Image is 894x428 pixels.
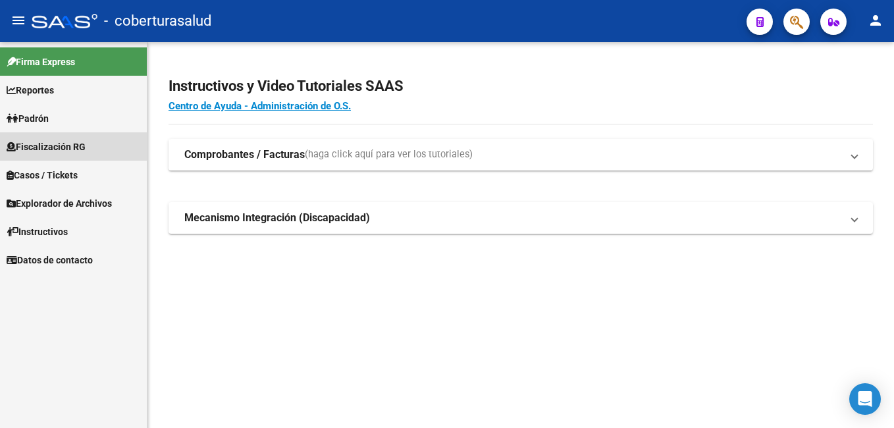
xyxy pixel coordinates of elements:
[169,100,351,112] a: Centro de Ayuda - Administración de O.S.
[849,383,881,415] div: Open Intercom Messenger
[7,111,49,126] span: Padrón
[868,13,883,28] mat-icon: person
[11,13,26,28] mat-icon: menu
[7,225,68,239] span: Instructivos
[7,55,75,69] span: Firma Express
[169,74,873,99] h2: Instructivos y Video Tutoriales SAAS
[7,140,86,154] span: Fiscalización RG
[104,7,211,36] span: - coberturasalud
[305,147,473,162] span: (haga click aquí para ver los tutoriales)
[169,202,873,234] mat-expansion-panel-header: Mecanismo Integración (Discapacidad)
[184,147,305,162] strong: Comprobantes / Facturas
[7,168,78,182] span: Casos / Tickets
[169,139,873,171] mat-expansion-panel-header: Comprobantes / Facturas(haga click aquí para ver los tutoriales)
[7,83,54,97] span: Reportes
[184,211,370,225] strong: Mecanismo Integración (Discapacidad)
[7,253,93,267] span: Datos de contacto
[7,196,112,211] span: Explorador de Archivos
